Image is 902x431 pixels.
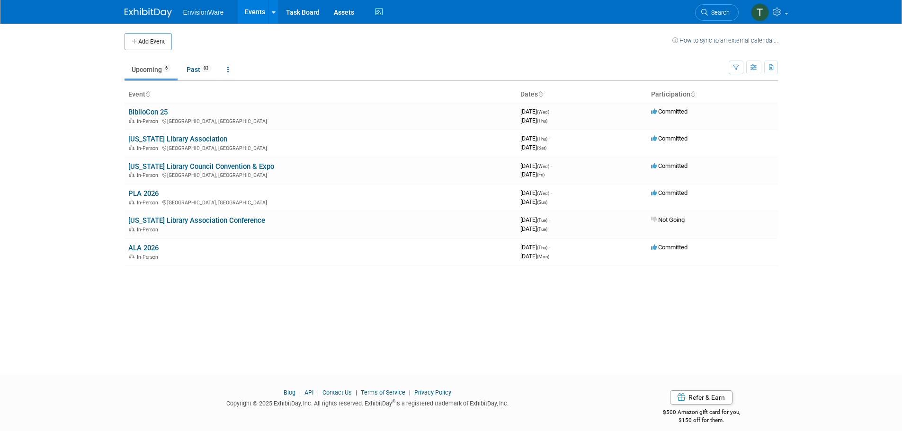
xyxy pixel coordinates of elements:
span: [DATE] [520,198,547,205]
th: Event [125,87,517,103]
span: (Wed) [537,109,549,114]
a: BiblioCon 25 [128,108,168,116]
div: [GEOGRAPHIC_DATA], [GEOGRAPHIC_DATA] [128,117,513,124]
div: $500 Amazon gift card for you, [625,402,778,424]
span: Committed [651,135,688,142]
span: [DATE] [520,117,547,124]
a: Sort by Event Name [145,90,150,98]
span: [DATE] [520,216,550,223]
span: [DATE] [520,171,545,178]
span: Committed [651,162,688,169]
a: Past83 [179,61,218,79]
span: In-Person [137,227,161,233]
span: In-Person [137,118,161,124]
span: (Sat) [537,145,546,150]
span: [DATE] [520,225,547,232]
div: Copyright © 2025 ExhibitDay, Inc. All rights reserved. ExhibitDay is a registered trademark of Ex... [125,397,611,408]
span: In-Person [137,254,161,260]
span: (Tue) [537,227,547,232]
span: (Wed) [537,191,549,196]
span: [DATE] [520,108,552,115]
span: 6 [162,65,170,72]
span: (Thu) [537,245,547,250]
span: Committed [651,244,688,251]
span: (Thu) [537,136,547,141]
span: [DATE] [520,135,550,142]
span: (Sun) [537,200,547,205]
span: (Mon) [537,254,549,259]
span: [DATE] [520,189,552,196]
a: Refer & Earn [670,390,732,405]
span: - [551,189,552,196]
a: Sort by Start Date [538,90,543,98]
span: - [549,244,550,251]
a: Terms of Service [361,389,405,396]
img: In-Person Event [129,118,134,123]
sup: ® [392,399,395,404]
img: In-Person Event [129,200,134,204]
div: [GEOGRAPHIC_DATA], [GEOGRAPHIC_DATA] [128,171,513,178]
span: | [353,389,359,396]
span: [DATE] [520,253,549,260]
span: Committed [651,189,688,196]
span: 83 [201,65,211,72]
button: Add Event [125,33,172,50]
a: [US_STATE] Library Council Convention & Expo [128,162,274,171]
span: [DATE] [520,144,546,151]
img: In-Person Event [129,172,134,177]
span: - [549,135,550,142]
a: Blog [284,389,295,396]
img: In-Person Event [129,227,134,231]
a: Sort by Participation Type [690,90,695,98]
span: Not Going [651,216,685,223]
span: EnvisionWare [183,9,224,16]
span: | [315,389,321,396]
div: [GEOGRAPHIC_DATA], [GEOGRAPHIC_DATA] [128,198,513,206]
div: $150 off for them. [625,416,778,424]
span: [DATE] [520,244,550,251]
span: [DATE] [520,162,552,169]
span: (Fri) [537,172,545,177]
span: - [551,162,552,169]
span: In-Person [137,145,161,151]
a: PLA 2026 [128,189,159,198]
a: Upcoming6 [125,61,178,79]
a: How to sync to an external calendar... [672,37,778,44]
span: | [297,389,303,396]
th: Dates [517,87,647,103]
a: API [304,389,313,396]
span: Search [708,9,730,16]
span: In-Person [137,172,161,178]
span: (Tue) [537,218,547,223]
a: Search [695,4,739,21]
span: (Wed) [537,164,549,169]
span: - [549,216,550,223]
div: [GEOGRAPHIC_DATA], [GEOGRAPHIC_DATA] [128,144,513,151]
a: Contact Us [322,389,352,396]
a: [US_STATE] Library Association [128,135,227,143]
span: - [551,108,552,115]
span: (Thu) [537,118,547,123]
img: Ted Hollingshead [751,3,769,21]
a: ALA 2026 [128,244,159,252]
img: In-Person Event [129,254,134,259]
th: Participation [647,87,778,103]
img: In-Person Event [129,145,134,150]
span: | [407,389,413,396]
img: ExhibitDay [125,8,172,18]
a: Privacy Policy [414,389,451,396]
a: [US_STATE] Library Association Conference [128,216,265,225]
span: Committed [651,108,688,115]
span: In-Person [137,200,161,206]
